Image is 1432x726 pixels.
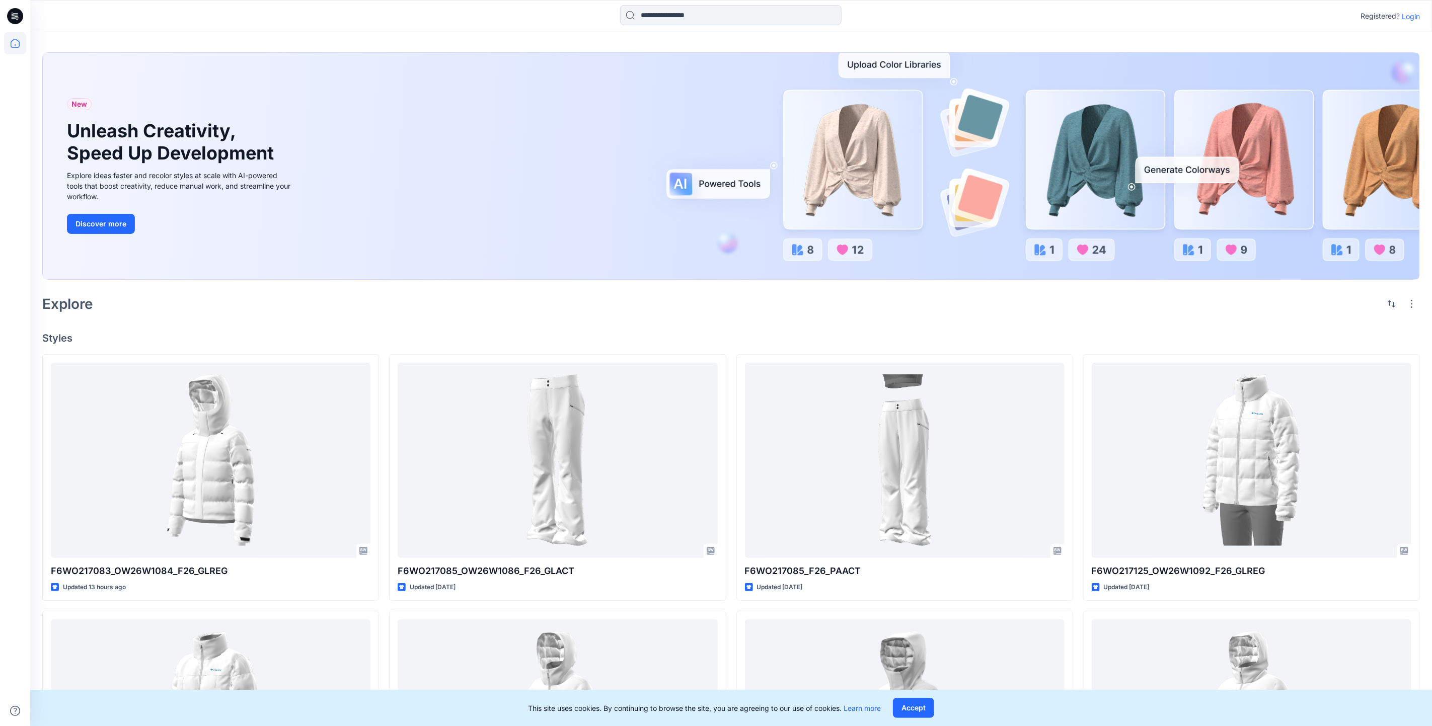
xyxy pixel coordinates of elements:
[745,363,1065,558] a: F6WO217085_F26_PAACT
[528,703,881,713] p: This site uses cookies. By continuing to browse the site, you are agreeing to our use of cookies.
[398,564,717,578] p: F6WO217085_OW26W1086_F26_GLACT
[410,582,456,593] p: Updated [DATE]
[67,214,293,234] a: Discover more
[51,363,370,558] a: F6WO217083_OW26W1084_F26_GLREG
[67,120,278,164] h1: Unleash Creativity, Speed Up Development
[844,704,881,712] a: Learn more
[398,363,717,558] a: F6WO217085_OW26W1086_F26_GLACT
[1104,582,1150,593] p: Updated [DATE]
[67,170,293,202] div: Explore ideas faster and recolor styles at scale with AI-powered tools that boost creativity, red...
[893,698,934,718] button: Accept
[67,214,135,234] button: Discover more
[63,582,126,593] p: Updated 13 hours ago
[1092,363,1411,558] a: F6WO217125_OW26W1092_F26_GLREG
[71,98,87,110] span: New
[1361,10,1400,22] p: Registered?
[42,296,93,312] h2: Explore
[1402,11,1420,22] p: Login
[757,582,803,593] p: Updated [DATE]
[1092,564,1411,578] p: F6WO217125_OW26W1092_F26_GLREG
[745,564,1065,578] p: F6WO217085_F26_PAACT
[51,564,370,578] p: F6WO217083_OW26W1084_F26_GLREG
[42,332,1420,344] h4: Styles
